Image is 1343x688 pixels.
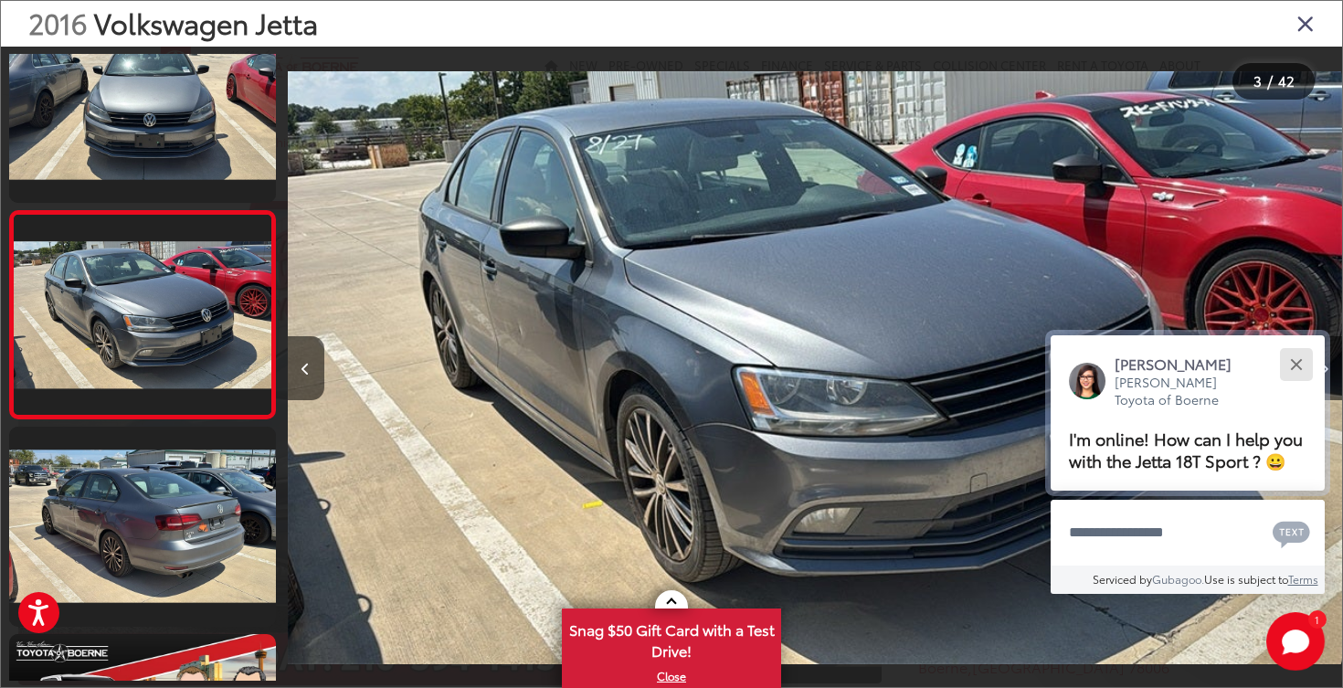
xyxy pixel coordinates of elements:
[1204,571,1288,587] span: Use is subject to
[1069,426,1303,472] span: I'm online! How can I help you with the Jetta 18T Sport ? 😀
[1152,571,1204,587] a: Gubagoo.
[1115,354,1250,374] p: [PERSON_NAME]
[1273,519,1310,548] svg: Text
[287,58,1341,678] div: 2016 Volkswagen Jetta 1.8T Sport 2
[11,241,273,389] img: 2016 Volkswagen Jetta 1.8T Sport
[287,58,1341,678] img: 2016 Volkswagen Jetta 1.8T Sport
[1288,571,1318,587] a: Terms
[1296,11,1315,35] i: Close gallery
[94,3,318,42] span: Volkswagen Jetta
[1276,344,1316,384] button: Close
[1266,612,1325,671] svg: Start Chat
[564,610,779,666] span: Snag $50 Gift Card with a Test Drive!
[1278,70,1295,90] span: 42
[1051,500,1325,566] textarea: Type your message
[1315,615,1319,623] span: 1
[1253,70,1262,90] span: 3
[1051,335,1325,594] div: Close[PERSON_NAME][PERSON_NAME] Toyota of BoerneI'm online! How can I help you with the Jetta 18T...
[6,26,278,179] img: 2016 Volkswagen Jetta 1.8T Sport
[1115,374,1250,409] p: [PERSON_NAME] Toyota of Boerne
[6,450,278,603] img: 2016 Volkswagen Jetta 1.8T Sport
[1266,612,1325,671] button: Toggle Chat Window
[288,336,324,400] button: Previous image
[1267,512,1316,553] button: Chat with SMS
[1265,75,1274,88] span: /
[1093,571,1152,587] span: Serviced by
[28,3,87,42] span: 2016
